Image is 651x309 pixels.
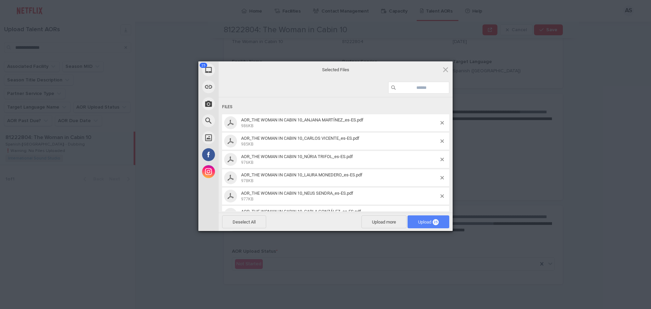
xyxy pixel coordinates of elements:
span: Click here or hit ESC to close picker [442,66,449,73]
span: 977KB [241,197,253,201]
span: AOR_THE WOMAN IN CABIN 10_CARLA GONZÁLEZ_es-ES.pdf [239,209,440,220]
span: 985KB [241,142,253,147]
div: Instagram [198,163,280,180]
span: AOR_THE WOMAN IN CABIN 10_ANJANA MARTÍNEZ_es-ES.pdf [239,117,440,129]
span: Deselect All [222,215,266,228]
span: AOR_THE WOMAN IN CABIN 10_NÚRIA TRIFOL_es-ES.pdf [241,154,353,159]
div: Link (URL) [198,78,280,95]
span: AOR_THE WOMAN IN CABIN 10_CARLOS VICENTE_es-ES.pdf [241,136,359,141]
span: Upload [408,215,449,228]
div: Unsplash [198,129,280,146]
span: Upload more [361,215,407,228]
span: AOR_THE WOMAN IN CABIN 10_LAURA MONEDERO_es-ES.pdf [239,172,440,184]
span: 976KB [241,160,253,165]
div: Web Search [198,112,280,129]
span: 25 [433,219,439,225]
span: 25 [200,63,207,68]
span: AOR_THE WOMAN IN CABIN 10_NEUS SENDRA_es-ES.pdf [241,191,353,196]
span: 978KB [241,178,253,183]
span: AOR_THE WOMAN IN CABIN 10_NÚRIA TRIFOL_es-ES.pdf [239,154,440,165]
span: AOR_THE WOMAN IN CABIN 10_CARLOS VICENTE_es-ES.pdf [239,136,440,147]
span: AOR_THE WOMAN IN CABIN 10_CARLA GONZÁLEZ_es-ES.pdf [241,209,361,214]
div: Facebook [198,146,280,163]
span: Selected Files [268,66,403,73]
div: Take Photo [198,95,280,112]
span: 986KB [241,123,253,128]
span: AOR_THE WOMAN IN CABIN 10_ANJANA MARTÍNEZ_es-ES.pdf [241,117,363,122]
span: AOR_THE WOMAN IN CABIN 10_NEUS SENDRA_es-ES.pdf [239,191,440,202]
span: Upload [418,219,439,225]
span: AOR_THE WOMAN IN CABIN 10_LAURA MONEDERO_es-ES.pdf [241,172,362,177]
div: Files [222,101,449,113]
div: My Device [198,61,280,78]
